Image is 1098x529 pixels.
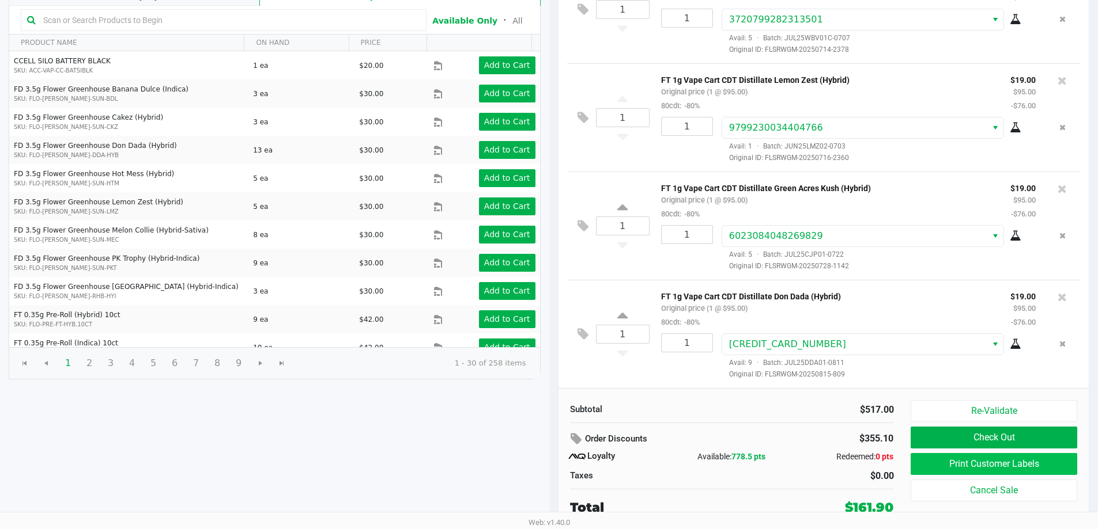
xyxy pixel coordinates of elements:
p: SKU: FLO-[PERSON_NAME]-SUN-MEC [14,235,243,244]
p: FT 1g Vape Cart CDT Distillate Don Dada (Hybrid) [661,289,993,301]
button: Select [987,9,1003,30]
span: $20.00 [359,62,383,70]
span: Avail: 9 Batch: JUL25DDA01-0811 [722,359,844,367]
p: SKU: FLO-[PERSON_NAME]-SUN-CKZ [14,123,243,131]
span: $30.00 [359,118,383,126]
span: $30.00 [359,287,383,295]
button: Add to Cart [479,85,535,102]
span: Page 7 [185,352,207,374]
button: Add to Cart [479,56,535,74]
span: $30.00 [359,146,383,154]
span: Go to the last page [277,359,286,368]
small: Original price (1 @ $95.00) [661,87,748,96]
button: All [512,15,522,27]
small: $95.00 [1013,196,1036,204]
p: FT 1g Vape Cart CDT Distillate Green Acres Kush (Hybrid) [661,181,993,193]
span: Avail: 5 Batch: JUL25WBV01C-0707 [722,34,850,42]
small: -$76.00 [1011,210,1036,218]
td: FD 3.5g Flower Greenhouse Hot Mess (Hybrid) [9,164,248,192]
span: Page 5 [142,352,164,374]
button: Add to Cart [479,197,535,215]
td: 10 ea [248,333,354,361]
p: SKU: ACC-VAP-CC-BATSIBLK [14,66,243,75]
app-button-loader: Add to Cart [484,89,530,98]
td: CCELL SILO BATTERY BLACK [9,51,248,79]
td: 5 ea [248,164,354,192]
app-button-loader: Add to Cart [484,117,530,126]
p: SKU: FLO-[PERSON_NAME]-DDA-HYB [14,151,243,159]
th: ON HAND [244,35,348,51]
small: 80cdt: [661,318,700,326]
td: FD 3.5g Flower Greenhouse Melon Collie (Hybrid-Sativa) [9,220,248,249]
app-button-loader: Add to Cart [484,286,530,295]
td: 3 ea [248,79,354,108]
small: 80cdt: [661,101,700,110]
td: FD 3.5g Flower Greenhouse PK Trophy (Hybrid-Indica) [9,249,248,277]
button: Add to Cart [479,113,535,131]
button: Cancel Sale [911,479,1077,501]
button: Select [987,117,1003,138]
button: Remove the package from the orderLine [1055,117,1070,138]
app-button-loader: Add to Cart [484,201,530,211]
span: Page 3 [100,352,122,374]
th: PRICE [349,35,427,51]
small: -$76.00 [1011,101,1036,110]
span: 778.5 pts [731,452,765,461]
span: Page 1 [57,352,79,374]
button: Add to Cart [479,282,535,300]
div: Redeemed: [786,451,893,463]
small: -$76.00 [1011,318,1036,326]
small: $95.00 [1013,87,1036,96]
button: Add to Cart [479,226,535,243]
span: Go to the last page [271,352,293,374]
td: FD 3.5g Flower Greenhouse Cakez (Hybrid) [9,108,248,136]
span: Original ID: FLSRWGM-20250815-809 [722,369,1036,379]
div: $161.90 [845,498,893,517]
span: Go to the next page [250,352,271,374]
button: Add to Cart [479,169,535,187]
td: FD 3.5g Flower Greenhouse Don Dada (Hybrid) [9,136,248,164]
kendo-pager-info: 1 - 30 of 258 items [302,357,526,369]
p: SKU: FLO-[PERSON_NAME]-SUN-BDL [14,94,243,103]
p: $19.00 [1010,289,1036,301]
td: FT 0.35g Pre-Roll (Hybrid) 10ct [9,305,248,333]
span: $42.00 [359,344,383,352]
div: Order Discounts [570,429,780,450]
td: FD 3.5g Flower Greenhouse Banana Dulce (Indica) [9,79,248,108]
span: · [752,359,763,367]
p: SKU: FLO-PRE-FT-HYB.10CT [14,320,243,329]
div: Subtotal [570,403,723,416]
p: SKU: FLO-[PERSON_NAME]-SUN-HTM [14,179,243,188]
span: [CREDIT_CARD_NUMBER] [729,338,846,349]
div: $355.10 [797,429,893,448]
span: Web: v1.40.0 [529,518,570,527]
span: Original ID: FLSRWGM-20250714-2378 [722,44,1036,55]
p: SKU: FLO-[PERSON_NAME]-SUN-PKT [14,264,243,272]
span: Page 8 [206,352,228,374]
td: FT 0.35g Pre-Roll (Indica) 10ct [9,333,248,361]
small: Original price (1 @ $95.00) [661,304,748,313]
span: · [752,250,763,258]
input: Scan or Search Products to Begin [39,12,420,29]
td: 3 ea [248,108,354,136]
div: Taxes [570,469,723,482]
p: SKU: FLO-[PERSON_NAME]-RHB-HYI [14,292,243,300]
span: Original ID: FLSRWGM-20250716-2360 [722,153,1036,163]
app-button-loader: Add to Cart [484,60,530,70]
div: Loyalty [570,450,678,463]
app-button-loader: Add to Cart [484,145,530,154]
div: Total [570,498,775,517]
td: FD 3.5g Flower Greenhouse [GEOGRAPHIC_DATA] (Hybrid-Indica) [9,277,248,305]
td: 8 ea [248,220,354,249]
div: Available: [678,451,786,463]
span: -80% [681,101,700,110]
app-button-loader: Add to Cart [484,173,530,182]
p: $19.00 [1010,181,1036,193]
div: $0.00 [741,469,894,483]
td: 1 ea [248,51,354,79]
button: Remove the package from the orderLine [1055,333,1070,355]
div: $517.00 [741,403,894,417]
span: Go to the previous page [35,352,57,374]
app-button-loader: Add to Cart [484,314,530,324]
button: Add to Cart [479,310,535,328]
